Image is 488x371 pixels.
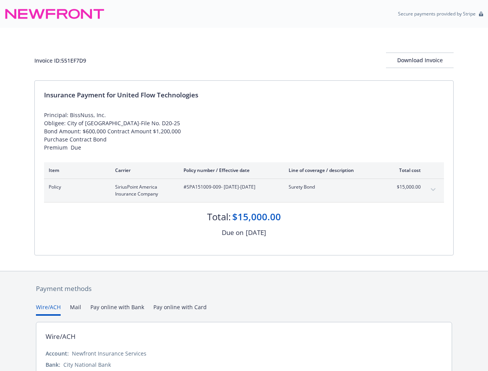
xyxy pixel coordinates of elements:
[289,167,379,174] div: Line of coverage / description
[222,228,243,238] div: Due on
[115,184,171,197] span: SiriusPoint America Insurance Company
[392,184,421,191] span: $15,000.00
[184,167,276,174] div: Policy number / Effective date
[44,179,444,202] div: PolicySiriusPoint America Insurance Company#SPA151009-009- [DATE]-[DATE]Surety Bond$15,000.00expa...
[153,303,207,316] button: Pay online with Card
[289,184,379,191] span: Surety Bond
[70,303,81,316] button: Mail
[90,303,144,316] button: Pay online with Bank
[46,361,60,369] div: Bank:
[232,210,281,223] div: $15,000.00
[386,53,454,68] button: Download Invoice
[115,167,171,174] div: Carrier
[392,167,421,174] div: Total cost
[46,349,69,357] div: Account:
[44,90,444,100] div: Insurance Payment for United Flow Technologies
[36,284,452,294] div: Payment methods
[207,210,231,223] div: Total:
[63,361,111,369] div: City National Bank
[72,349,146,357] div: Newfront Insurance Services
[246,228,266,238] div: [DATE]
[49,167,103,174] div: Item
[49,184,103,191] span: Policy
[398,10,476,17] p: Secure payments provided by Stripe
[184,184,276,191] span: #SPA151009-009 - [DATE]-[DATE]
[34,56,86,65] div: Invoice ID: 551EF7D9
[427,184,439,196] button: expand content
[46,332,76,342] div: Wire/ACH
[36,303,61,316] button: Wire/ACH
[44,111,444,151] div: Principal: BissNuss, Inc. Obligee: City of [GEOGRAPHIC_DATA]-File No. D20-25 Bond Amount: $600,00...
